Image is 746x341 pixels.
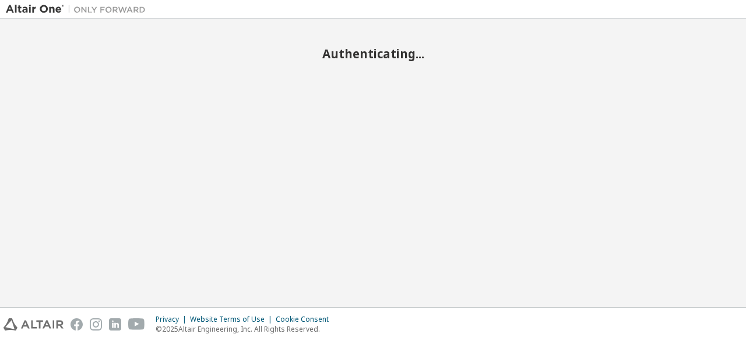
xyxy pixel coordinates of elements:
[6,46,740,61] h2: Authenticating...
[156,324,336,334] p: © 2025 Altair Engineering, Inc. All Rights Reserved.
[190,315,276,324] div: Website Terms of Use
[276,315,336,324] div: Cookie Consent
[156,315,190,324] div: Privacy
[90,318,102,331] img: instagram.svg
[71,318,83,331] img: facebook.svg
[109,318,121,331] img: linkedin.svg
[3,318,64,331] img: altair_logo.svg
[6,3,152,15] img: Altair One
[128,318,145,331] img: youtube.svg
